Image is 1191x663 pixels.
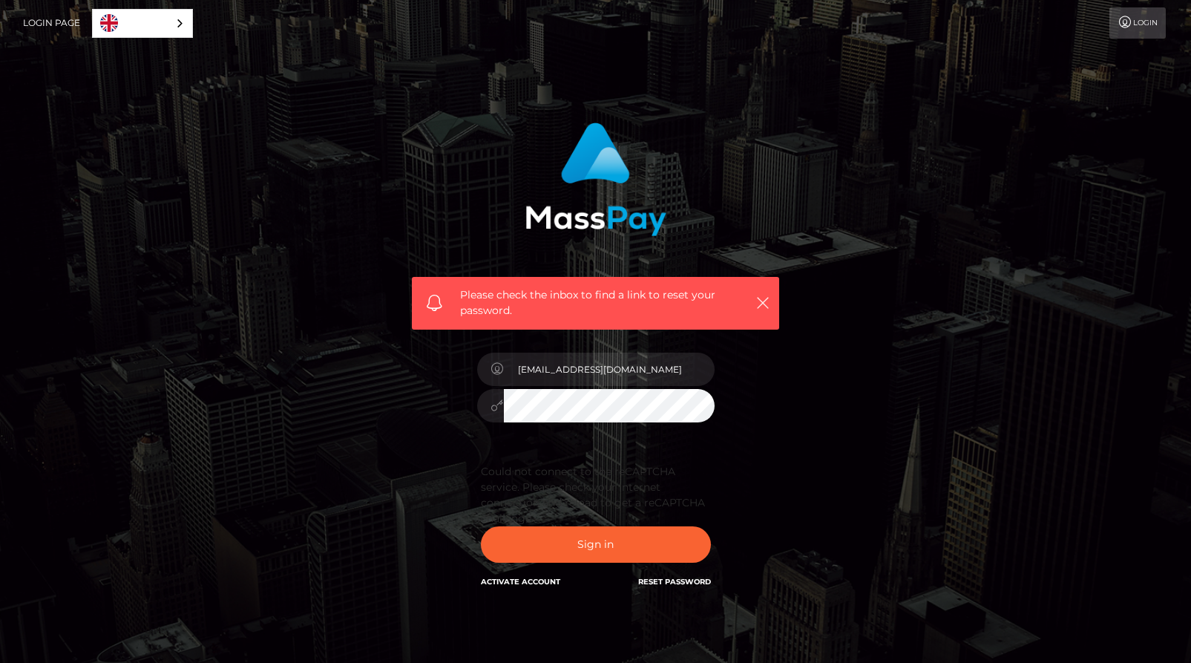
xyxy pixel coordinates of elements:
input: E-mail... [504,353,715,386]
a: Reset Password [638,577,711,587]
a: Login Page [23,7,80,39]
button: Sign in [481,526,711,563]
a: Activate Account [481,577,560,587]
aside: Language selected: English [92,9,193,38]
span: Please check the inbox to find a link to reset your password. [460,287,731,319]
div: Language [92,9,193,38]
a: Login [1109,7,1166,39]
img: MassPay Login [525,123,666,236]
div: Could not connect to the reCAPTCHA service. Please check your internet connection and reload to g... [481,464,711,526]
a: English [93,10,192,37]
